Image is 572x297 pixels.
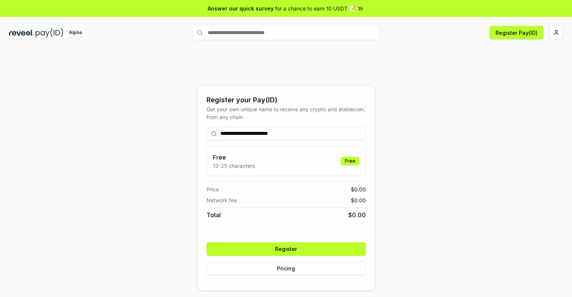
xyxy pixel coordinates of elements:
[207,185,219,193] span: Price
[65,28,86,37] div: Alpha
[36,28,63,37] img: pay_id
[213,153,255,162] h3: Free
[348,210,366,219] span: $ 0.00
[207,210,221,219] span: Total
[490,26,544,39] button: Register Pay(ID)
[341,157,359,165] div: Free
[207,105,366,121] div: Get your own unique name to receive any crypto and stablecoin, from any chain
[213,162,255,170] p: 13-25 characters
[9,28,34,37] img: reveel_dark
[275,4,355,12] span: for a chance to earn 10 USDT 📝
[207,95,366,105] div: Register your Pay(ID)
[208,4,274,12] span: Answer our quick survey
[207,262,366,275] button: Pricing
[207,242,366,256] button: Register
[207,196,237,204] span: Network fee
[351,185,366,193] span: $ 0.00
[351,196,366,204] span: $ 0.00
